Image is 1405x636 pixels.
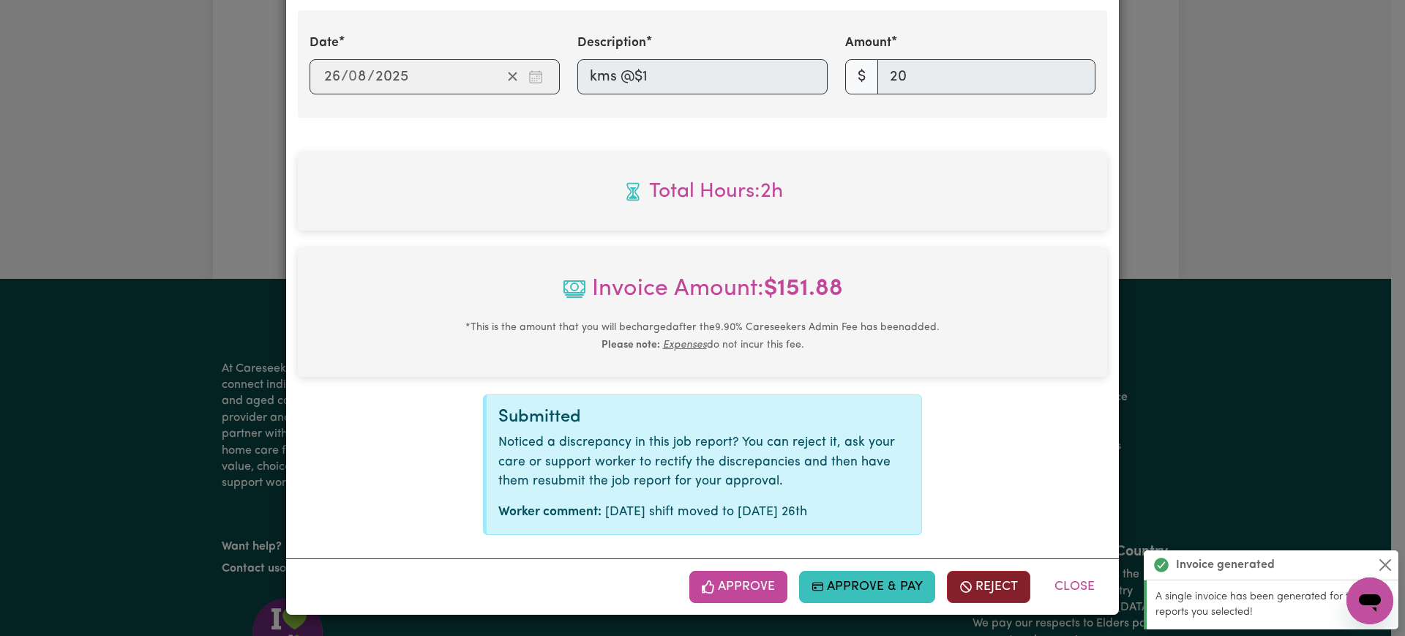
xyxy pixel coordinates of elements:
[663,340,707,351] u: Expenses
[310,176,1095,207] span: Total hours worked: 2 hours
[764,277,843,301] b: $ 151.88
[498,503,910,522] p: [DATE] shift moved to [DATE] 26th
[498,506,602,518] strong: Worker comment:
[845,34,891,53] label: Amount
[498,408,581,426] span: Submitted
[1176,556,1275,574] strong: Invoice generated
[349,66,367,88] input: --
[577,59,828,94] input: kms travelled
[501,66,524,88] button: Clear date
[1346,577,1393,624] iframe: Button to launch messaging window
[845,59,878,94] span: $
[577,34,646,53] label: Description
[367,69,375,85] span: /
[602,340,660,351] b: Please note:
[689,571,787,603] button: Approve
[465,322,940,351] small: This is the amount that you will be charged after the 9.90 % Careseekers Admin Fee has been added...
[799,571,936,603] button: Approve & Pay
[1376,556,1394,574] button: Close
[310,34,339,53] label: Date
[341,69,348,85] span: /
[310,272,1095,318] span: Invoice Amount:
[524,66,547,88] button: Enter the date of expense
[348,70,357,84] span: 0
[323,66,341,88] input: --
[498,433,910,491] p: Noticed a discrepancy in this job report? You can reject it, ask your care or support worker to r...
[1155,589,1390,621] p: A single invoice has been generated for the job reports you selected!
[375,66,409,88] input: ----
[947,571,1030,603] button: Reject
[1042,571,1107,603] button: Close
